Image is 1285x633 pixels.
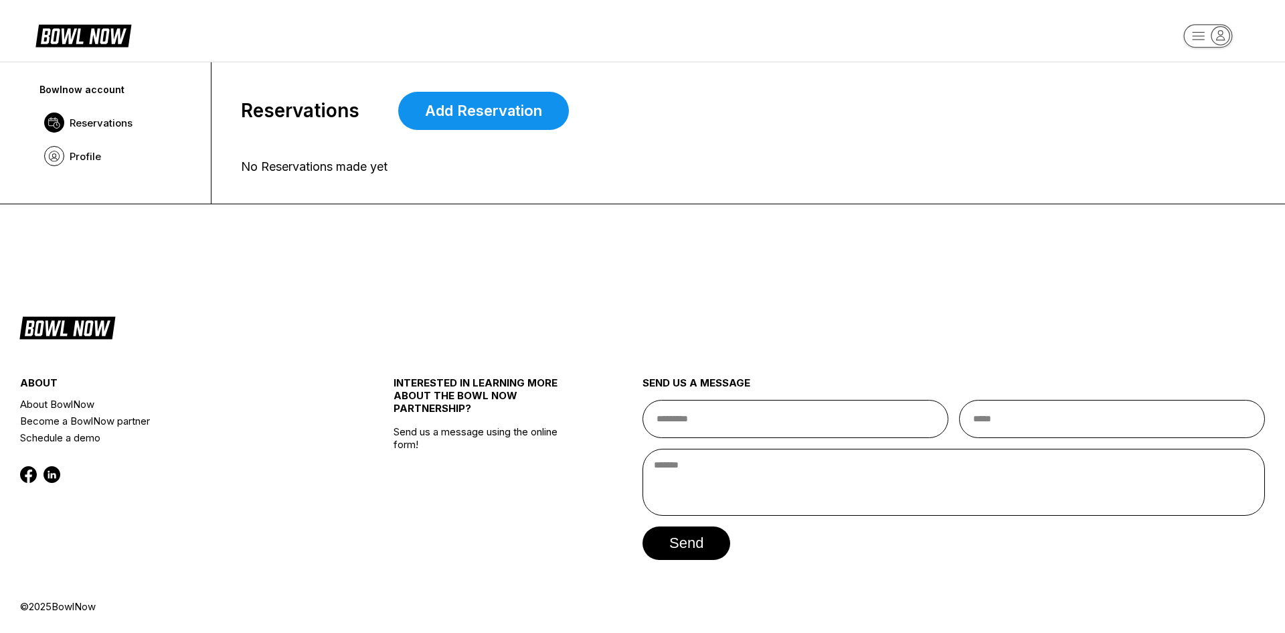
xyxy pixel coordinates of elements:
[241,100,359,122] span: Reservations
[20,413,331,429] a: Become a BowlNow partner
[241,159,1229,174] div: No Reservations made yet
[20,600,1265,613] div: © 2025 BowlNow
[37,139,200,173] a: Profile
[394,347,580,600] div: Send us a message using the online form!
[398,92,569,130] a: Add Reservation
[70,117,133,129] span: Reservations
[394,376,580,425] div: INTERESTED IN LEARNING MORE ABOUT THE BOWL NOW PARTNERSHIP?
[37,106,200,139] a: Reservations
[642,526,730,560] button: send
[20,429,331,446] a: Schedule a demo
[642,376,1265,400] div: send us a message
[20,396,331,413] a: About BowlNow
[70,150,101,163] span: Profile
[20,376,331,396] div: about
[39,84,198,95] div: Bowlnow account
